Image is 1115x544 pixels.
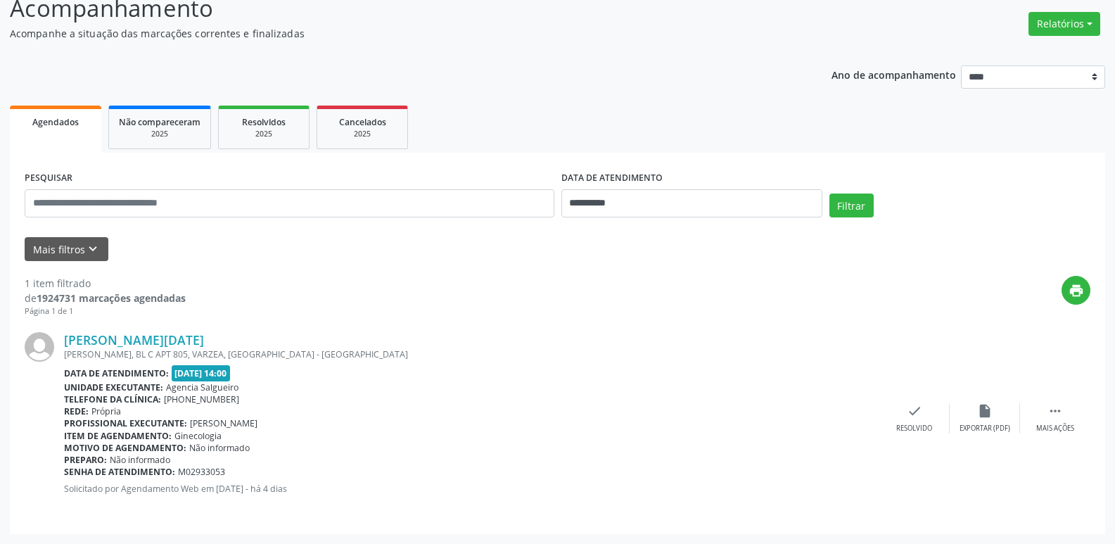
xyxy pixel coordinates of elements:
[166,381,238,393] span: Agencia Salgueiro
[977,403,993,419] i: insert_drive_file
[64,483,879,495] p: Solicitado por Agendamento Web em [DATE] - há 4 dias
[64,367,169,379] b: Data de atendimento:
[1036,424,1074,434] div: Mais ações
[119,116,200,128] span: Não compareceram
[64,332,204,348] a: [PERSON_NAME][DATE]
[64,454,107,466] b: Preparo:
[1069,283,1084,298] i: print
[64,430,172,442] b: Item de agendamento:
[25,276,186,291] div: 1 item filtrado
[85,241,101,257] i: keyboard_arrow_down
[25,291,186,305] div: de
[110,454,170,466] span: Não informado
[32,116,79,128] span: Agendados
[64,381,163,393] b: Unidade executante:
[229,129,299,139] div: 2025
[172,365,231,381] span: [DATE] 14:00
[164,393,239,405] span: [PHONE_NUMBER]
[64,405,89,417] b: Rede:
[64,417,187,429] b: Profissional executante:
[339,116,386,128] span: Cancelados
[1062,276,1090,305] button: print
[25,305,186,317] div: Página 1 de 1
[25,332,54,362] img: img
[64,442,186,454] b: Motivo de agendamento:
[64,348,879,360] div: [PERSON_NAME], BL C APT 805, VARZEA, [GEOGRAPHIC_DATA] - [GEOGRAPHIC_DATA]
[174,430,222,442] span: Ginecologia
[190,417,257,429] span: [PERSON_NAME]
[960,424,1010,434] div: Exportar (PDF)
[907,403,922,419] i: check
[829,194,874,217] button: Filtrar
[1028,12,1100,36] button: Relatórios
[1047,403,1063,419] i: 
[896,424,932,434] div: Resolvido
[178,466,225,478] span: M02933053
[25,167,72,189] label: PESQUISAR
[10,26,777,41] p: Acompanhe a situação das marcações correntes e finalizadas
[189,442,250,454] span: Não informado
[832,65,956,83] p: Ano de acompanhamento
[242,116,286,128] span: Resolvidos
[64,466,175,478] b: Senha de atendimento:
[25,237,108,262] button: Mais filtroskeyboard_arrow_down
[37,291,186,305] strong: 1924731 marcações agendadas
[64,393,161,405] b: Telefone da clínica:
[91,405,121,417] span: Própria
[561,167,663,189] label: DATA DE ATENDIMENTO
[119,129,200,139] div: 2025
[327,129,397,139] div: 2025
